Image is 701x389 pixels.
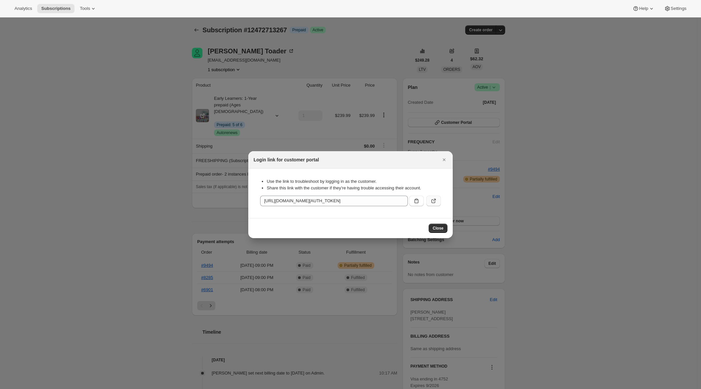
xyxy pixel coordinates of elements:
button: Subscriptions [37,4,75,13]
span: Close [433,226,443,231]
button: Settings [660,4,690,13]
button: Tools [76,4,101,13]
span: Help [639,6,648,11]
span: Analytics [15,6,32,11]
li: Use the link to troubleshoot by logging in as the customer. [267,178,441,185]
span: Tools [80,6,90,11]
button: Analytics [11,4,36,13]
button: Help [628,4,658,13]
button: Close [440,155,449,164]
button: Close [429,224,447,233]
span: Settings [671,6,686,11]
h2: Login link for customer portal [254,156,319,163]
span: Subscriptions [41,6,71,11]
li: Share this link with the customer if they’re having trouble accessing their account. [267,185,441,191]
